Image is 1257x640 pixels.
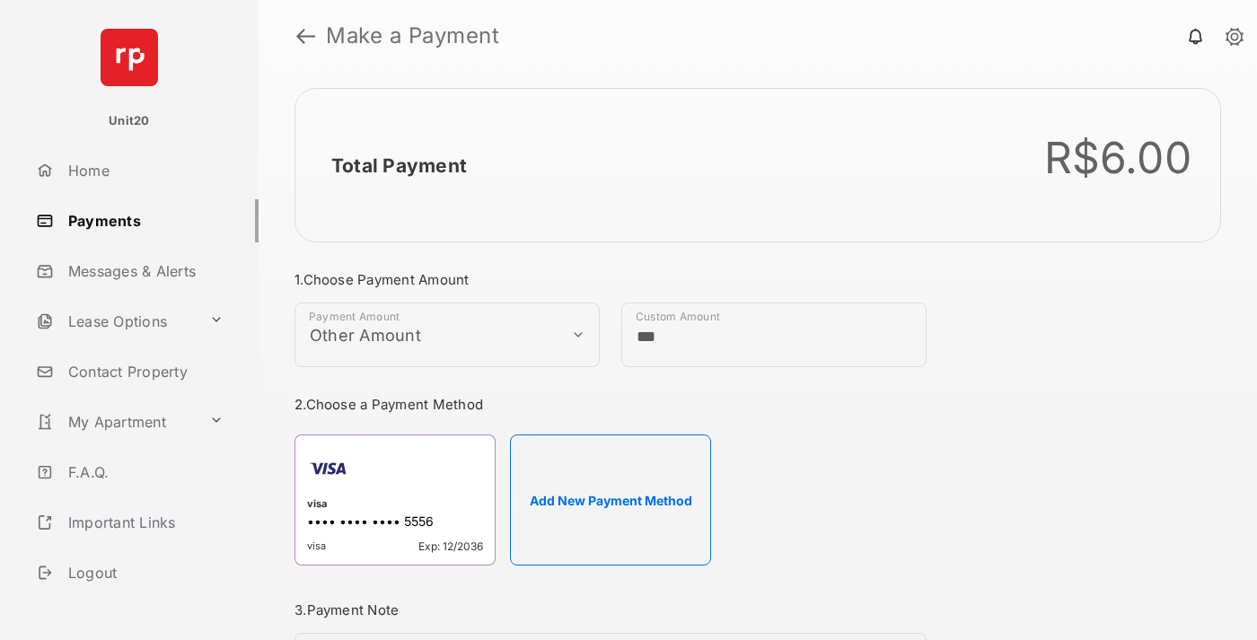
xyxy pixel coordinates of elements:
[29,451,259,494] a: F.A.Q.
[307,497,483,513] div: visa
[326,25,499,47] strong: Make a Payment
[109,112,150,130] p: Unit20
[307,513,483,532] div: •••• •••• •••• 5556
[29,350,259,393] a: Contact Property
[294,601,927,618] h3: 3. Payment Note
[29,400,202,443] a: My Apartment
[29,149,259,192] a: Home
[29,300,202,343] a: Lease Options
[101,29,158,86] img: svg+xml;base64,PHN2ZyB4bWxucz0iaHR0cDovL3d3dy53My5vcmcvMjAwMC9zdmciIHdpZHRoPSI2NCIgaGVpZ2h0PSI2NC...
[29,199,259,242] a: Payments
[1044,132,1192,184] div: R$6.00
[331,154,467,177] h2: Total Payment
[29,501,231,544] a: Important Links
[294,434,496,565] div: visa•••• •••• •••• 5556visaExp: 12/2036
[29,250,259,293] a: Messages & Alerts
[29,551,259,594] a: Logout
[294,271,927,288] h3: 1. Choose Payment Amount
[418,539,483,553] span: Exp: 12/2036
[307,539,326,553] span: visa
[510,434,711,565] button: Add New Payment Method
[294,396,927,413] h3: 2. Choose a Payment Method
